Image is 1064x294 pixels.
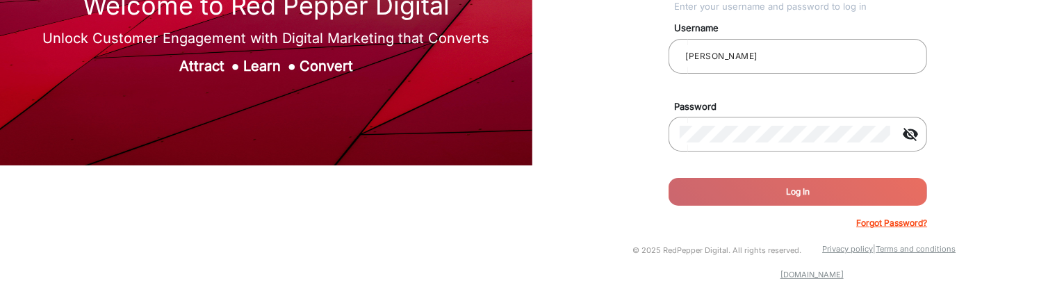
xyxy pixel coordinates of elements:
input: Your username [680,48,916,65]
a: Terms and conditions [876,244,956,254]
a: | [873,244,876,254]
mat-label: Username [664,22,943,35]
span: ● [231,58,240,74]
span: ● [288,58,296,74]
div: Unlock Customer Engagement with Digital Marketing that Converts [42,28,489,49]
p: Forgot Password? [856,217,927,229]
a: [DOMAIN_NAME] [780,270,844,279]
a: Privacy policy [822,244,873,254]
mat-icon: visibility_off [894,126,927,142]
div: Attract Learn Convert [42,56,489,76]
button: Log In [669,178,927,206]
small: © 2025 RedPepper Digital. All rights reserved. [632,245,801,255]
mat-label: Password [664,100,943,114]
